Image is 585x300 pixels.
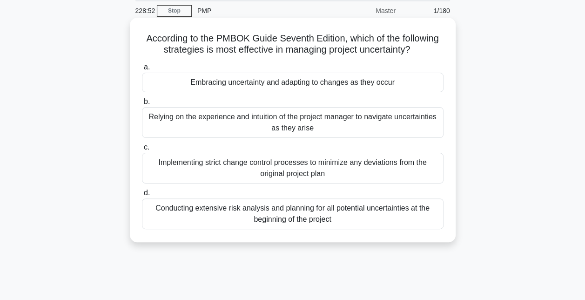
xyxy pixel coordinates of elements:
a: Stop [157,5,192,17]
div: 228:52 [130,1,157,20]
div: Master [320,1,401,20]
div: PMP [192,1,320,20]
span: d. [144,189,150,197]
span: b. [144,97,150,105]
div: Implementing strict change control processes to minimize any deviations from the original project... [142,153,444,184]
h5: According to the PMBOK Guide Seventh Edition, which of the following strategies is most effective... [141,33,444,56]
span: c. [144,143,149,151]
div: 1/180 [401,1,456,20]
div: Conducting extensive risk analysis and planning for all potential uncertainties at the beginning ... [142,198,444,229]
span: a. [144,63,150,71]
div: Embracing uncertainty and adapting to changes as they occur [142,73,444,92]
div: Relying on the experience and intuition of the project manager to navigate uncertainties as they ... [142,107,444,138]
